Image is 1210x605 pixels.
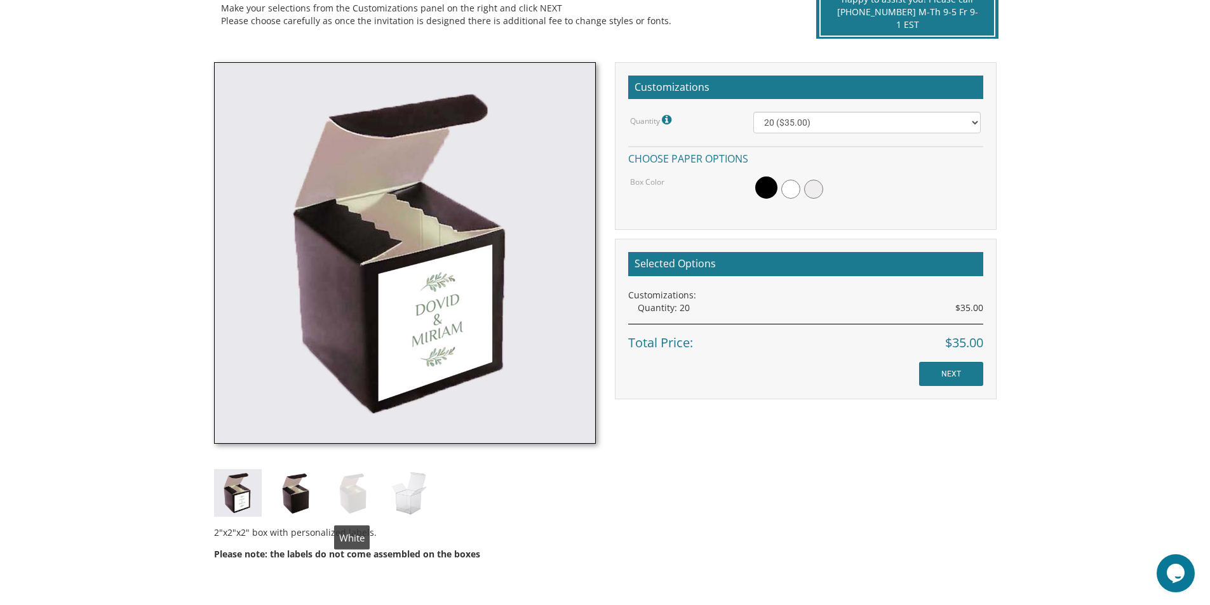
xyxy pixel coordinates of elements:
span: 2"x2"x2" b [214,526,258,538]
span: Please note: the labels do not come assembled on the boxes [214,548,480,560]
h4: Choose paper options [628,146,983,168]
h2: Selected Options [628,252,983,276]
div: Quantity: 20 [638,302,983,314]
img: white-box.jpg [328,469,376,517]
div: Customizations: [628,289,983,302]
iframe: chat widget [1157,554,1197,592]
img: fb_style1.jpg [214,469,262,517]
span: $35.00 [945,334,983,352]
div: Total Price: [628,324,983,352]
label: Quantity [630,112,675,128]
img: clear-box.jpg [386,469,433,517]
h2: Customizations [628,76,983,100]
input: NEXT [919,362,983,386]
img: black-box.jpg [271,469,319,517]
div: Make your selections from the Customizations panel on the right and click NEXT Please choose care... [221,2,787,27]
span: $35.00 [955,302,983,314]
img: fb_style1.jpg [214,62,596,444]
span: ox with personalized labels. [214,526,596,561]
label: Box Color [630,176,664,187]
